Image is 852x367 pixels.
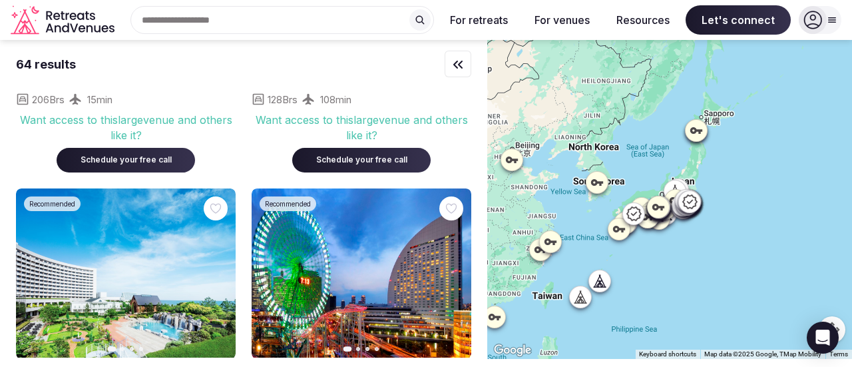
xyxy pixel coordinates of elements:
span: Recommended [265,199,311,208]
span: Map data ©2025 Google, TMap Mobility [704,350,821,358]
span: 108 min [320,93,351,107]
a: Visit the homepage [11,5,117,35]
div: Recommended [24,196,81,211]
button: Go to slide 3 [130,347,134,351]
span: Recommended [29,199,75,208]
a: Terms (opens in new tab) [829,350,848,358]
button: Resources [606,5,680,35]
a: Schedule your free call [292,152,431,165]
span: 206 Brs [32,93,65,107]
div: Want access to this large venue and others like it? [16,113,236,143]
button: Keyboard shortcuts [639,350,696,359]
svg: Retreats and Venues company logo [11,5,117,35]
div: Open Intercom Messenger [807,322,839,354]
span: 15 min [87,93,112,107]
div: 64 results [16,56,76,73]
button: Go to slide 4 [375,347,379,351]
a: Open this area in Google Maps (opens a new window) [491,342,534,359]
button: Go to slide 1 [343,347,352,352]
img: Featured image for venue [252,188,471,360]
button: Go to slide 4 [139,347,143,351]
button: Go to slide 1 [108,347,116,352]
a: Schedule your free call [57,152,195,165]
img: Featured image for venue [16,188,236,360]
div: Recommended [260,196,316,211]
button: Map camera controls [819,316,845,343]
button: For venues [524,5,600,35]
div: Schedule your free call [308,155,415,166]
img: Google [491,342,534,359]
div: Want access to this large venue and others like it? [252,113,471,143]
div: Schedule your free call [73,155,179,166]
button: Go to slide 3 [365,347,369,351]
span: 128 Brs [268,93,298,107]
button: Go to slide 2 [120,347,124,351]
button: Go to slide 2 [356,347,360,351]
button: For retreats [439,5,519,35]
span: Let's connect [686,5,791,35]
